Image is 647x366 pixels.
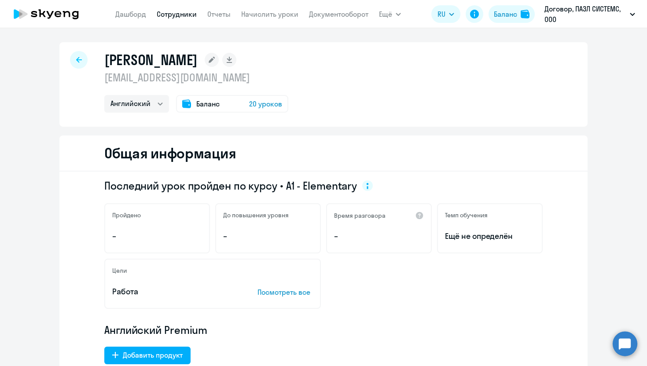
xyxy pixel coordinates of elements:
[379,9,392,19] span: Ещё
[112,267,127,274] h5: Цели
[334,231,424,242] p: –
[104,144,236,162] h2: Общая информация
[257,287,313,297] p: Посмотреть все
[104,179,357,193] span: Последний урок пройден по курсу • A1 - Elementary
[544,4,626,25] p: Договор, ПАЗЛ СИСТЕМС, ООО
[437,9,445,19] span: RU
[223,211,289,219] h5: До повышения уровня
[431,5,460,23] button: RU
[104,323,207,337] span: Английский Premium
[115,10,146,18] a: Дашборд
[104,51,198,69] h1: [PERSON_NAME]
[157,10,197,18] a: Сотрудники
[249,99,282,109] span: 20 уроков
[334,212,386,220] h5: Время разговора
[521,10,529,18] img: balance
[309,10,368,18] a: Документооборот
[196,99,220,109] span: Баланс
[494,9,517,19] div: Баланс
[123,350,183,360] div: Добавить продукт
[104,347,191,364] button: Добавить продукт
[379,5,401,23] button: Ещё
[489,5,535,23] button: Балансbalance
[104,70,288,84] p: [EMAIL_ADDRESS][DOMAIN_NAME]
[223,231,313,242] p: –
[241,10,298,18] a: Начислить уроки
[112,286,230,297] p: Работа
[445,231,535,242] span: Ещё не определён
[207,10,231,18] a: Отчеты
[445,211,488,219] h5: Темп обучения
[540,4,640,25] button: Договор, ПАЗЛ СИСТЕМС, ООО
[112,231,202,242] p: –
[112,211,141,219] h5: Пройдено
